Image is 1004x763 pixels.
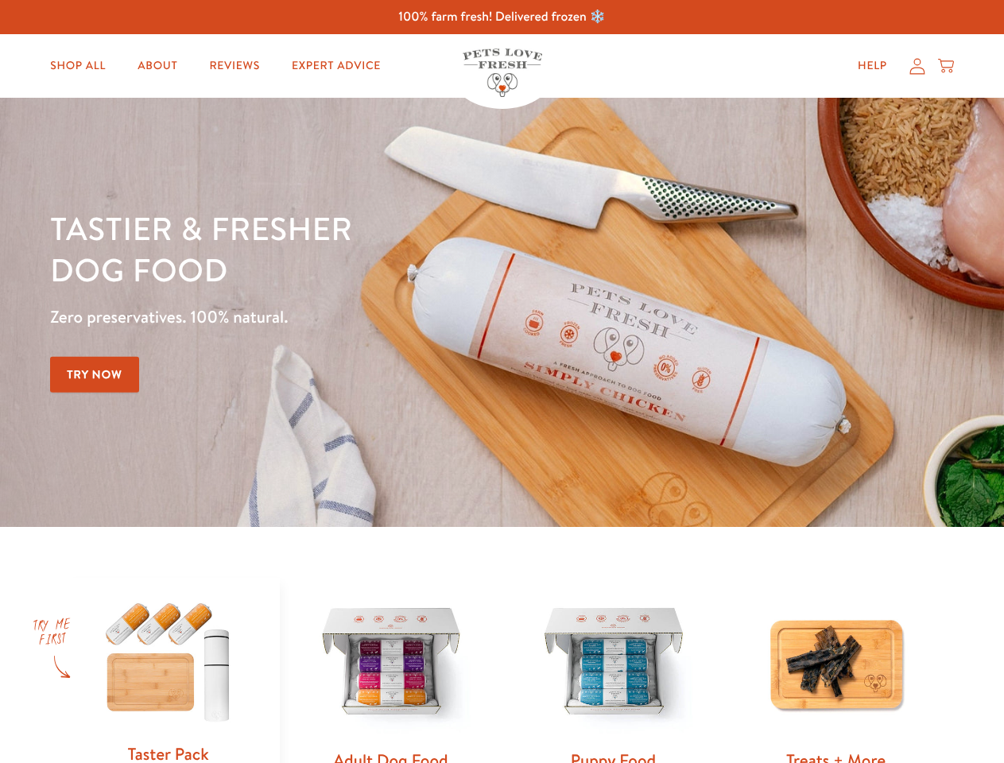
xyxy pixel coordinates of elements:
p: Zero preservatives. 100% natural. [50,303,653,331]
a: Try Now [50,357,139,393]
a: About [125,50,190,82]
img: Pets Love Fresh [463,48,542,97]
a: Expert Advice [279,50,393,82]
a: Help [845,50,900,82]
h1: Tastier & fresher dog food [50,207,653,290]
a: Shop All [37,50,118,82]
a: Reviews [196,50,272,82]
